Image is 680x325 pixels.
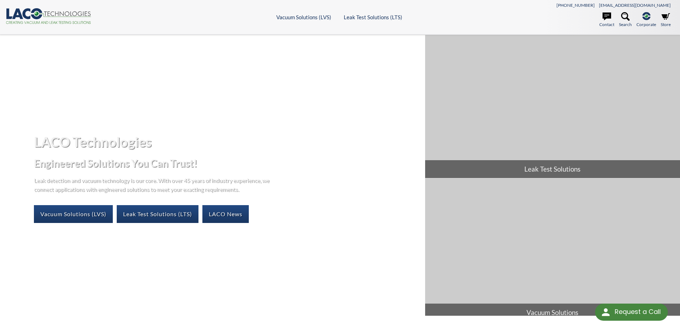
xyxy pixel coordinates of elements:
span: Corporate [636,21,656,28]
img: round button [600,306,611,318]
a: Vacuum Solutions (LVS) [34,205,113,223]
p: Leak detection and vacuum technology is our core. With over 45 years of industry experience, we c... [34,176,273,194]
a: Leak Test Solutions [425,35,680,178]
a: LACO News [202,205,249,223]
span: Leak Test Solutions [425,160,680,178]
a: Store [661,12,671,28]
a: Contact [599,12,614,28]
h1: LACO Technologies [34,133,419,151]
span: Vacuum Solutions [425,304,680,321]
a: [EMAIL_ADDRESS][DOMAIN_NAME] [599,2,671,8]
div: Request a Call [615,304,661,320]
div: Request a Call [595,304,668,321]
a: Leak Test Solutions (LTS) [344,14,402,20]
a: [PHONE_NUMBER] [556,2,595,8]
a: Leak Test Solutions (LTS) [117,205,198,223]
a: Search [619,12,632,28]
h2: Engineered Solutions You Can Trust! [34,157,419,170]
a: Vacuum Solutions (LVS) [276,14,331,20]
a: Vacuum Solutions [425,178,680,321]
